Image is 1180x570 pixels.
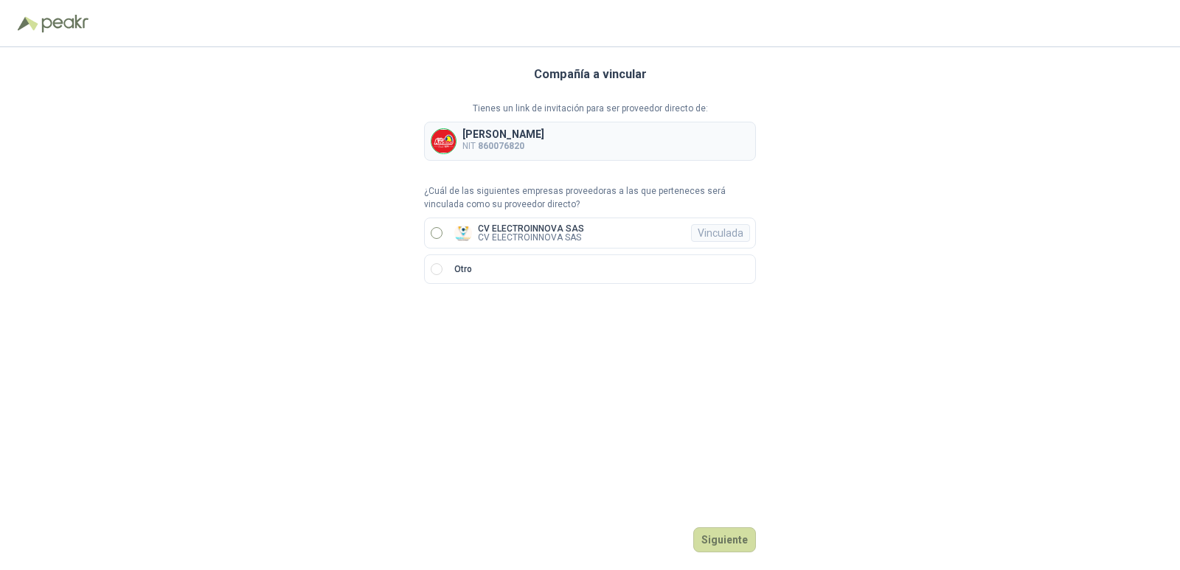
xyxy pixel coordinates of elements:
h3: Compañía a vincular [534,65,647,84]
p: NIT [462,139,544,153]
img: Peakr [41,15,88,32]
img: Company Logo [454,224,472,242]
b: 860076820 [478,141,524,151]
p: CV ELECTROINNOVA SAS [478,224,584,233]
p: Tienes un link de invitación para ser proveedor directo de: [424,102,756,116]
img: Logo [18,16,38,31]
p: [PERSON_NAME] [462,129,544,139]
img: Company Logo [431,129,456,153]
p: ¿Cuál de las siguientes empresas proveedoras a las que perteneces será vinculada como su proveedo... [424,184,756,212]
button: Siguiente [693,527,756,552]
p: Otro [454,263,472,277]
p: CV ELECTROINNOVA SAS [478,233,584,242]
div: Vinculada [691,224,750,242]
